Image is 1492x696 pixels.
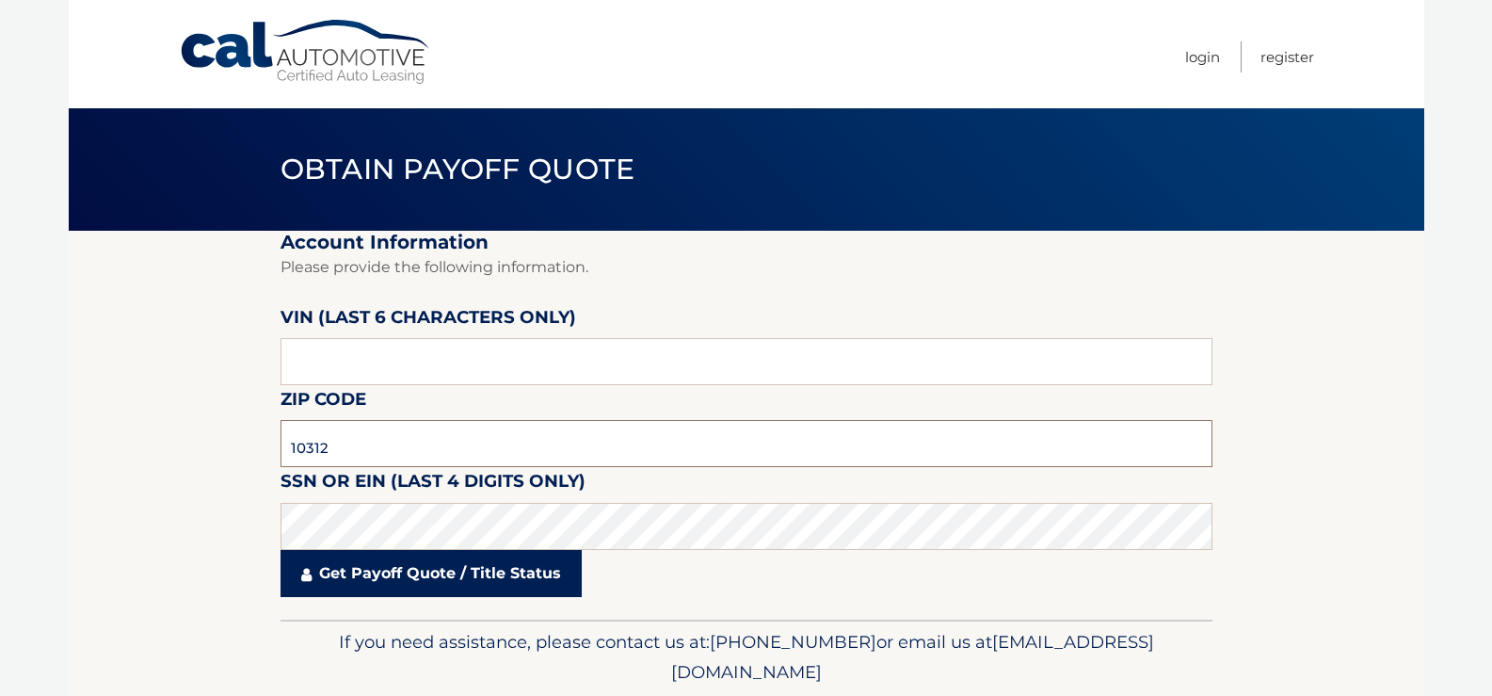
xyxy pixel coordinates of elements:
[1260,41,1314,73] a: Register
[281,254,1212,281] p: Please provide the following information.
[281,550,582,597] a: Get Payoff Quote / Title Status
[281,385,366,420] label: Zip Code
[281,231,1212,254] h2: Account Information
[281,467,586,502] label: SSN or EIN (last 4 digits only)
[179,19,433,86] a: Cal Automotive
[281,152,635,186] span: Obtain Payoff Quote
[293,627,1200,688] p: If you need assistance, please contact us at: or email us at
[1185,41,1220,73] a: Login
[710,631,876,653] span: [PHONE_NUMBER]
[281,303,576,338] label: VIN (last 6 characters only)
